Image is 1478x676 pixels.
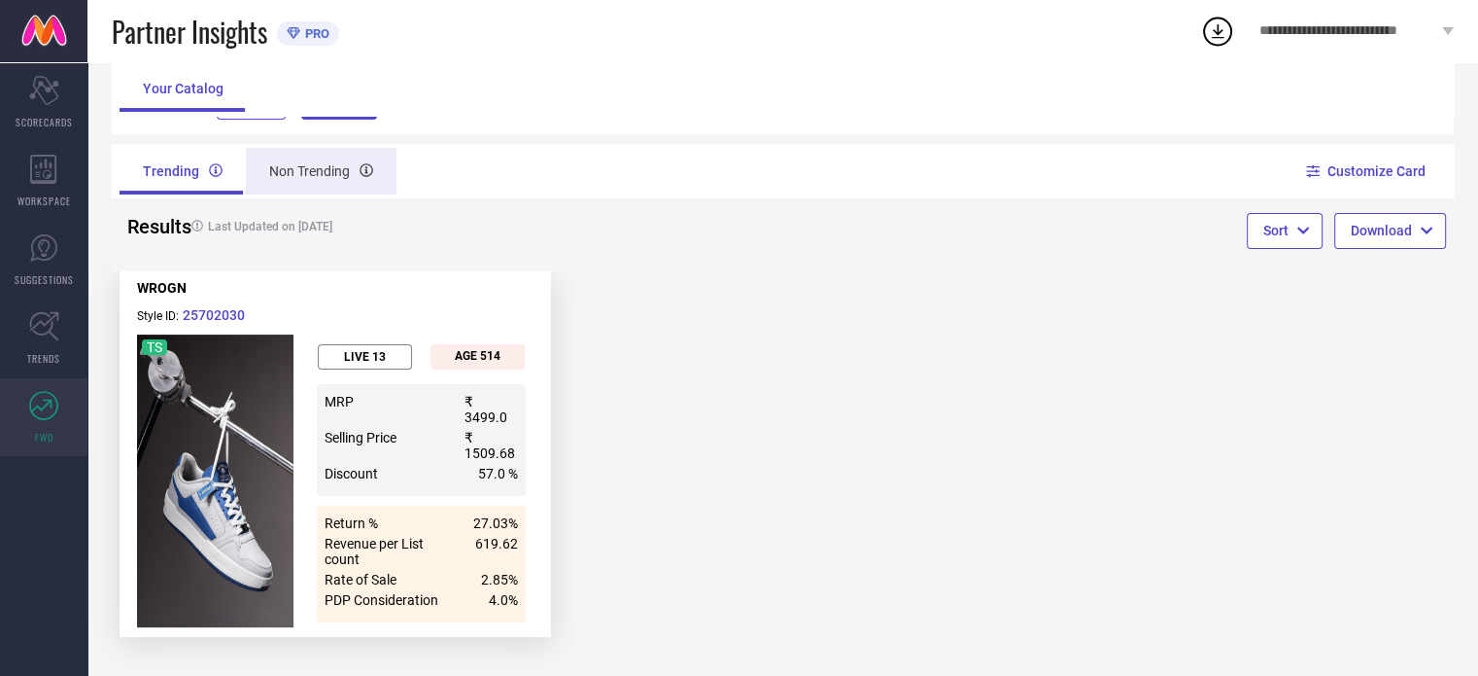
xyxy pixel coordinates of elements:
div: PDP Consideration [325,592,449,608]
button: Sort [1247,213,1323,248]
a: 25702030 [182,309,246,323]
span: WORKSPACE [17,194,71,208]
div: 57.0 % [478,466,518,481]
div: WROGN [137,280,533,296]
h2: Results [127,215,166,238]
div: ₹ 1509.68 [464,430,518,461]
div: Rate of Sale [325,572,449,587]
span: PRO [300,26,329,41]
h4: Last Updated on [DATE] [182,220,712,233]
span: TRENDS [27,351,60,366]
span: FWD [35,430,53,445]
span: SCORECARDS [16,115,73,129]
div: 4.0% [489,592,518,608]
p: AGE 514 [455,349,500,363]
div: Non Trending [246,148,396,195]
div: MRP [325,394,449,409]
span: Partner Insights [112,12,267,52]
button: 25702030 [182,305,246,325]
div: Selling Price [325,430,449,445]
div: 27.03% [473,516,518,531]
div: 2.85% [481,572,518,587]
div: 619.62 [475,536,518,567]
div: Your Catalog [120,65,247,112]
div: Open download list [1200,14,1235,49]
span: SUGGESTIONS [15,272,74,287]
div: Trending [120,148,246,195]
button: Download [1334,213,1446,248]
img: a8d40b99-3a1a-4ae7-a73c-f515182b08b31720612879112-WROGN-Men-Sneakers-9071720612879019-6.jpg [137,335,293,627]
div: Return % [325,516,449,531]
div: TS [147,339,162,355]
p: LIVE 13 [344,350,386,364]
div: Revenue per List count [325,536,449,567]
button: Customize Card [1309,144,1426,198]
div: ₹ 3499.0 [464,394,518,425]
div: Discount [325,466,449,481]
p: Style ID: [137,305,533,325]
